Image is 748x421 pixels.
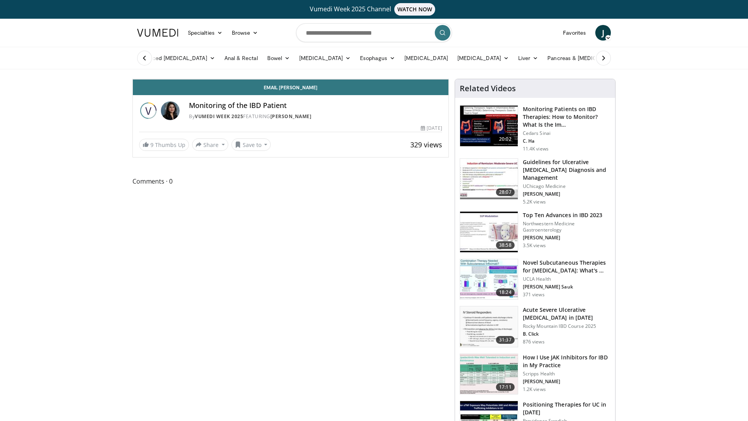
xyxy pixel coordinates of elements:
a: 9 Thumbs Up [139,139,189,151]
p: 371 views [523,292,545,298]
a: Liver [513,50,543,66]
h3: How I Use JAK Inhibitors for IBD in My Practice [523,354,610,369]
h3: Acute Severe Ulcerative [MEDICAL_DATA] in [DATE] [523,306,610,322]
a: 38:58 Top Ten Advances in IBD 2023 Northwestern Medicine Gastroenterology [PERSON_NAME] 3.5K views [460,211,610,253]
h3: Top Ten Advances in IBD 2023 [523,211,610,219]
img: Vumedi Week 2025 [139,101,158,120]
span: 9 [150,141,153,149]
p: 5.2K views [523,199,546,205]
p: [PERSON_NAME] Sauk [523,284,610,290]
p: 1.2K views [523,386,546,393]
p: [PERSON_NAME] [523,191,610,197]
img: Avatar [161,101,180,120]
span: 18:24 [496,288,515,296]
a: 20:02 Monitoring Patients on IBD Therapies: How to Monitor? What Is the Im… Cedars Sinai C. Ha 11... [460,105,610,152]
span: 20:02 [496,135,515,143]
img: b95f4ba9-a713-4ac1-b3c0-4dfbf6aab834.150x105_q85_crop-smart_upscale.jpg [460,306,518,347]
a: Bowel [263,50,295,66]
div: By FEATURING [189,113,442,120]
span: 329 views [410,140,442,149]
div: [DATE] [421,125,442,132]
a: Vumedi Week 2025 [195,113,243,120]
span: 31:37 [496,336,515,344]
span: Comments 0 [132,176,449,186]
img: 575377cc-8314-4f18-a9e8-b9b0a75528dd.150x105_q85_crop-smart_upscale.jpg [460,354,518,394]
img: 741871df-6ee3-4ee0-bfa7-8a5f5601d263.150x105_q85_crop-smart_upscale.jpg [460,259,518,300]
p: 3.5K views [523,242,546,249]
span: 38:58 [496,241,515,249]
h3: Guidelines for Ulcerative [MEDICAL_DATA] Diagnosis and Management [523,158,610,182]
a: 31:37 Acute Severe Ulcerative [MEDICAL_DATA] in [DATE] Rocky Mountain IBD Course 2025 B. Click 87... [460,306,610,347]
a: Advanced [MEDICAL_DATA] [132,50,220,66]
h3: Novel Subcutaneous Therapies for [MEDICAL_DATA]: What's … [523,259,610,274]
p: UCLA Health [523,276,610,282]
span: 17:11 [496,383,515,391]
a: Vumedi Week 2025 ChannelWATCH NOW [138,3,610,16]
img: VuMedi Logo [137,29,178,37]
a: Browse [227,25,263,41]
h4: Monitoring of the IBD Patient [189,101,442,110]
p: [PERSON_NAME] [523,379,610,385]
p: C. Ha [523,138,610,144]
h3: Positioning Therapies for UC in [DATE] [523,401,610,416]
img: 2f51e707-cd8d-4a31-8e3f-f47d06a7faca.150x105_q85_crop-smart_upscale.jpg [460,212,518,252]
a: Esophagus [355,50,400,66]
a: [MEDICAL_DATA] [295,50,355,66]
h3: Monitoring Patients on IBD Therapies: How to Monitor? What Is the Im… [523,105,610,129]
span: WATCH NOW [394,3,436,16]
h4: Related Videos [460,84,516,93]
a: Favorites [558,25,591,41]
a: [MEDICAL_DATA] [400,50,453,66]
a: [PERSON_NAME] [270,113,312,120]
a: Specialties [183,25,227,41]
button: Share [192,138,228,151]
a: 28:07 Guidelines for Ulcerative [MEDICAL_DATA] Diagnosis and Management UChicago Medicine [PERSON... [460,158,610,205]
p: UChicago Medicine [523,183,610,189]
img: 5d508c2b-9173-4279-adad-7510b8cd6d9a.150x105_q85_crop-smart_upscale.jpg [460,159,518,199]
a: Pancreas & [MEDICAL_DATA] [543,50,634,66]
p: 876 views [523,339,545,345]
a: Email [PERSON_NAME] [133,80,448,95]
img: 609225da-72ea-422a-b68c-0f05c1f2df47.150x105_q85_crop-smart_upscale.jpg [460,106,518,146]
p: Northwestern Medicine Gastroenterology [523,221,610,233]
button: Save to [231,138,271,151]
p: Rocky Mountain IBD Course 2025 [523,323,610,329]
a: Anal & Rectal [220,50,263,66]
a: 17:11 How I Use JAK Inhibitors for IBD in My Practice Scripps Health [PERSON_NAME] 1.2K views [460,354,610,395]
a: [MEDICAL_DATA] [453,50,513,66]
p: Scripps Health [523,371,610,377]
a: J [595,25,611,41]
p: B. Click [523,331,610,337]
p: Cedars Sinai [523,130,610,136]
input: Search topics, interventions [296,23,452,42]
span: 28:07 [496,188,515,196]
a: 18:24 Novel Subcutaneous Therapies for [MEDICAL_DATA]: What's … UCLA Health [PERSON_NAME] Sauk 37... [460,259,610,300]
p: [PERSON_NAME] [523,235,610,241]
p: 11.4K views [523,146,549,152]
